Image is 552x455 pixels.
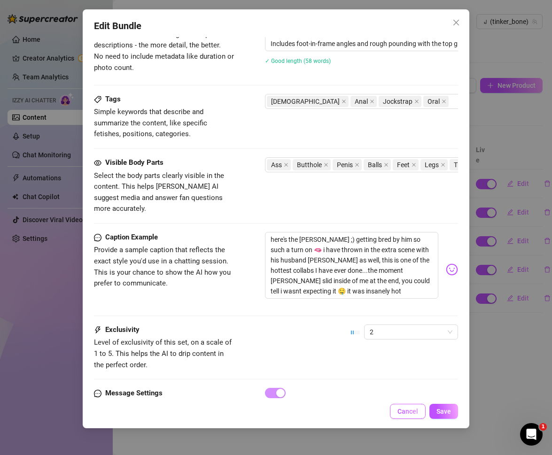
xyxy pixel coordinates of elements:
[271,96,340,107] span: [DEMOGRAPHIC_DATA]
[265,58,331,64] span: ✓ Good length (58 words)
[423,96,449,107] span: Oral
[94,338,232,369] span: Level of exclusivity of this set, on a scale of 1 to 5. This helps the AI to drip content in the ...
[412,162,416,167] span: close
[297,160,322,170] span: Butthole
[337,160,353,170] span: Penis
[425,160,439,170] span: Legs
[452,19,460,26] span: close
[449,15,464,30] button: Close
[94,171,224,213] span: Select the body parts clearly visible in the content. This helps [PERSON_NAME] AI suggest media a...
[355,162,359,167] span: close
[429,404,458,419] button: Save
[520,423,543,446] iframe: Intercom live chat
[342,99,346,104] span: close
[94,246,231,287] span: Provide a sample caption that reflects the exact style you'd use in a chatting session. This is y...
[450,159,482,170] span: Thighs
[333,159,362,170] span: Penis
[94,324,101,336] span: thunderbolt
[539,423,547,431] span: 1
[271,160,282,170] span: Ass
[94,96,101,103] span: tag
[370,99,374,104] span: close
[105,389,163,397] strong: Message Settings
[267,159,291,170] span: Ass
[370,325,452,339] span: 2
[379,96,421,107] span: Jockstrap
[393,159,419,170] span: Feet
[364,159,391,170] span: Balls
[105,325,140,334] strong: Exclusivity
[105,158,163,167] strong: Visible Body Parts
[105,233,158,241] strong: Caption Example
[383,96,412,107] span: Jockstrap
[368,160,382,170] span: Balls
[390,404,426,419] button: Cancel
[436,408,451,415] span: Save
[265,232,438,299] textarea: here's the [PERSON_NAME] ;) getting bred by him so such a turn on 🫦 i have thrown in the extra sc...
[397,160,410,170] span: Feet
[384,162,389,167] span: close
[428,96,440,107] span: Oral
[350,96,377,107] span: Anal
[94,388,101,399] span: message
[94,159,101,167] span: eye
[355,96,368,107] span: Anal
[449,19,464,26] span: Close
[441,162,445,167] span: close
[94,232,101,243] span: message
[284,162,288,167] span: close
[420,159,448,170] span: Legs
[105,95,121,103] strong: Tags
[397,408,418,415] span: Cancel
[446,263,458,276] img: svg%3e
[94,108,207,138] span: Simple keywords that describe and summarize the content, like specific fetishes, positions, categ...
[267,96,349,107] span: Gay
[442,99,446,104] span: close
[94,19,141,33] span: Edit Bundle
[324,162,328,167] span: close
[94,19,234,71] span: Write a detailed description of the content in a few sentences. Avoid vague or implied descriptio...
[293,159,331,170] span: Butthole
[414,99,419,104] span: close
[454,160,474,170] span: Thighs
